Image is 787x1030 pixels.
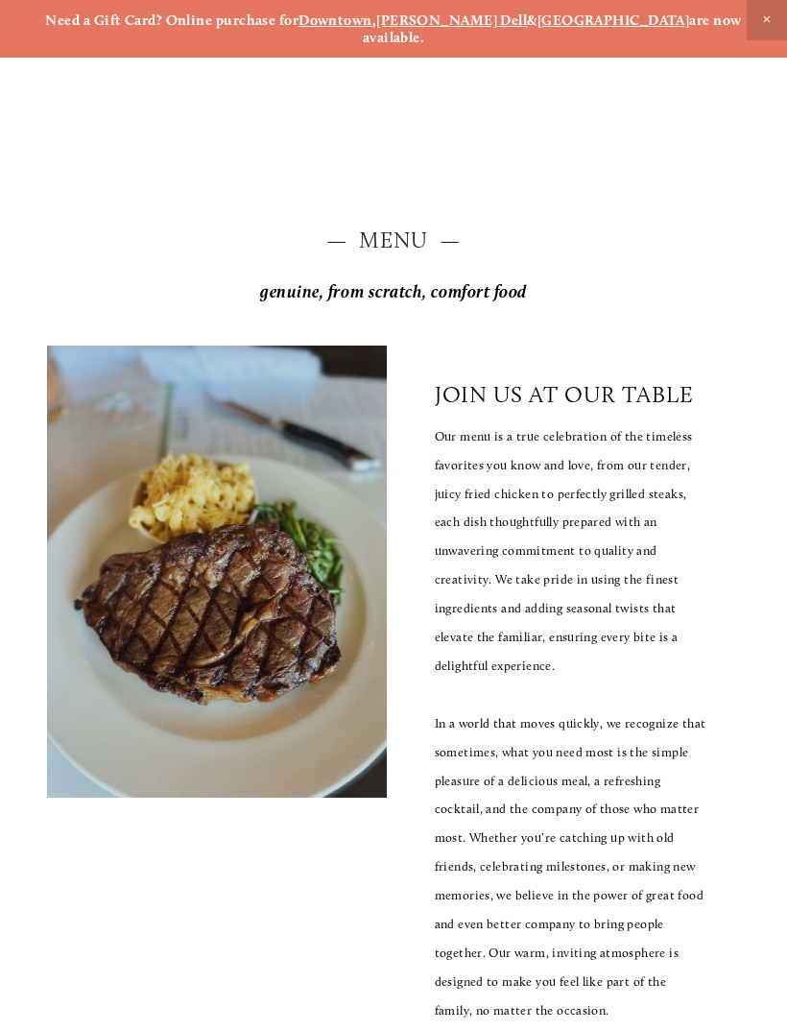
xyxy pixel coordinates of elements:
strong: Need a Gift Card? Online purchase for [45,12,298,29]
em: genuine, from scratch, comfort food [260,281,527,302]
a: [GEOGRAPHIC_DATA] [537,12,690,29]
p: join us at our table [435,381,694,408]
a: Downtown [298,12,372,29]
p: Our menu is a true celebration of the timeless favorites you know and love, from our tender, juic... [435,422,706,681]
strong: , [372,12,376,29]
p: In a world that moves quickly, we recognize that sometimes, what you need most is the simple plea... [435,709,706,1025]
a: [PERSON_NAME] Dell [376,12,527,29]
strong: & [527,12,537,29]
h2: — Menu — [47,226,740,256]
strong: are now available. [363,12,745,46]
